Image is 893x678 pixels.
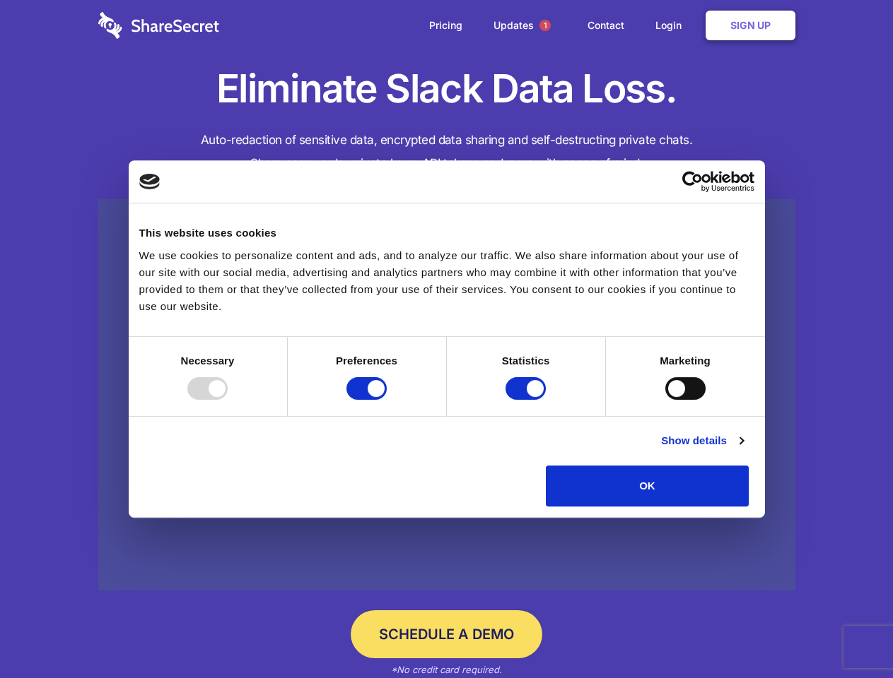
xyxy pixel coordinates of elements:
strong: Statistics [502,355,550,367]
a: Login [641,4,703,47]
a: Contact [573,4,638,47]
a: Pricing [415,4,477,47]
strong: Preferences [336,355,397,367]
div: This website uses cookies [139,225,754,242]
a: Usercentrics Cookiebot - opens in a new window [631,171,754,192]
a: Show details [661,432,743,449]
img: logo [139,174,160,189]
strong: Marketing [660,355,711,367]
button: OK [546,465,749,506]
a: Sign Up [706,11,795,40]
em: *No credit card required. [391,664,502,675]
span: 1 [539,20,551,31]
strong: Necessary [181,355,235,367]
a: Schedule a Demo [351,610,542,658]
img: logo-wordmark-white-trans-d4663122ce5f474addd5e946df7df03e33cb6a1c49d2221995e7729f52c070b2.svg [98,12,219,39]
h4: Auto-redaction of sensitive data, encrypted data sharing and self-destructing private chats. Shar... [98,129,795,175]
a: Wistia video thumbnail [98,199,795,591]
div: We use cookies to personalize content and ads, and to analyze our traffic. We also share informat... [139,247,754,315]
h1: Eliminate Slack Data Loss. [98,64,795,114]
